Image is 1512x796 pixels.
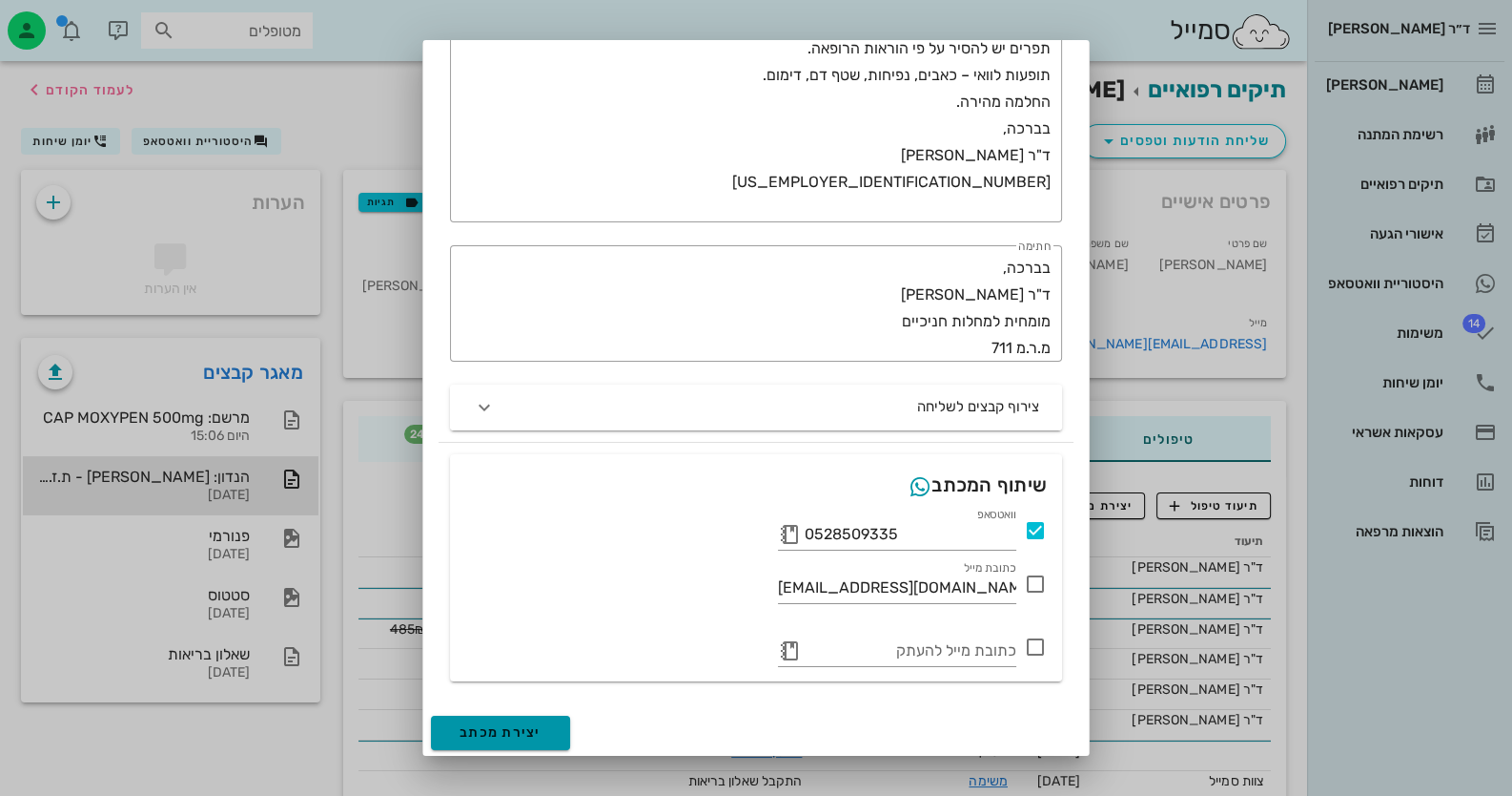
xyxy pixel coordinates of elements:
[977,508,1016,522] label: וואטסאפ
[909,470,1047,500] div: שיתוף המכתב
[460,724,541,741] span: יצירת מכתב
[1018,240,1051,254] label: חתימה
[964,561,1017,576] label: כתובת מייל
[450,385,1062,430] button: צירוף קבצים לשליחה
[431,716,570,750] button: יצירת מכתב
